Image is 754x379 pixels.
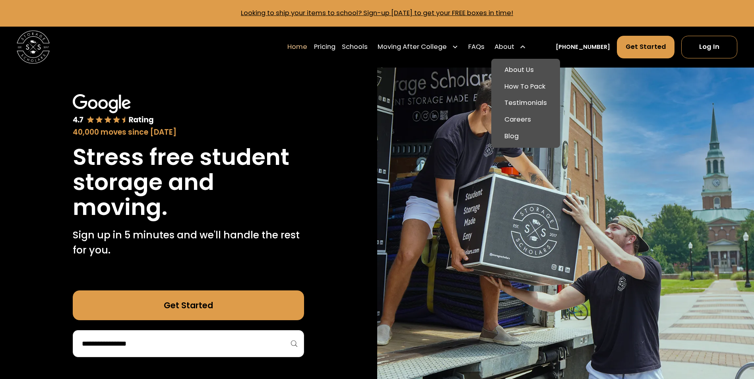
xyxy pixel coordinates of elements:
[73,145,304,220] h1: Stress free student storage and moving.
[342,35,368,58] a: Schools
[374,35,462,58] div: Moving After College
[73,127,304,138] div: 40,000 moves since [DATE]
[494,42,514,52] div: About
[314,35,335,58] a: Pricing
[556,43,610,52] a: [PHONE_NUMBER]
[378,42,447,52] div: Moving After College
[494,78,557,95] a: How To Pack
[681,36,737,58] a: Log In
[468,35,485,58] a: FAQs
[287,35,307,58] a: Home
[491,35,529,58] div: About
[494,112,557,128] a: Careers
[73,228,304,257] p: Sign up in 5 minutes and we'll handle the rest for you.
[494,128,557,145] a: Blog
[17,31,50,64] img: Storage Scholars main logo
[617,36,675,58] a: Get Started
[73,290,304,320] a: Get Started
[491,59,560,148] nav: About
[241,8,513,17] a: Looking to ship your items to school? Sign-up [DATE] to get your FREE boxes in time!
[494,62,557,79] a: About Us
[73,94,154,125] img: Google 4.7 star rating
[494,95,557,112] a: Testimonials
